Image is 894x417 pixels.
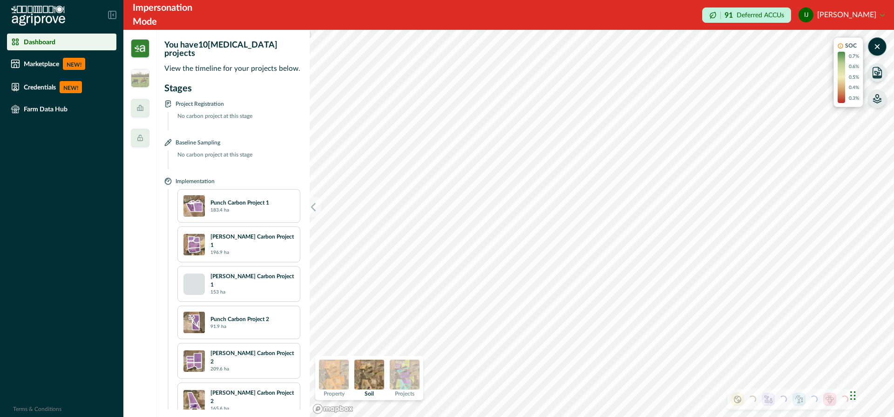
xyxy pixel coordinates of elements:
p: 196.9 ha [210,249,229,256]
button: ian james[PERSON_NAME] [799,4,885,26]
p: Dashboard [24,38,55,46]
div: Drag [850,382,856,410]
p: 0.6% [849,63,859,70]
p: NEW! [60,81,82,93]
p: Baseline Sampling [176,138,220,147]
a: CredentialsNEW! [7,77,116,97]
a: Mapbox logo [312,403,353,414]
img: EfYr7QAAAAZJREFUAwA6CgaIkVpa6QAAAABJRU5ErkJggg== [183,350,205,372]
p: 165.6 ha [210,405,229,412]
p: Credentials [24,83,56,91]
p: 153 ha [210,289,225,296]
img: property preview [319,360,349,390]
img: Logo [11,6,65,26]
img: insight_readygraze-175b0a17.jpg [131,69,149,88]
iframe: Chat Widget [847,372,894,417]
p: 209.6 ha [210,366,229,373]
p: Soil [365,391,374,396]
p: [PERSON_NAME] Carbon Project 1 [210,272,294,289]
p: Project Registration [176,99,224,108]
p: 91 [725,12,733,19]
p: No carbon project at this stage [172,150,300,169]
p: 0.4% [849,84,859,91]
div: Impersonation Mode [133,1,216,29]
p: Implementation [176,177,215,185]
p: [PERSON_NAME] Carbon Project 2 [210,389,294,405]
p: No carbon project at this stage [172,112,300,130]
p: Stages [164,82,300,96]
p: Projects [395,391,414,396]
p: 0.3% [849,95,859,102]
p: SOC [845,41,857,50]
a: MarketplaceNEW! [7,54,116,74]
img: soil preview [354,360,384,390]
img: +CCh3fAAAABklEQVQDAFs0brMgGgqeAAAAAElFTkSuQmCC [183,312,205,333]
p: Punch Carbon Project 1 [210,198,269,207]
p: 183.4 ha [210,207,229,214]
p: [PERSON_NAME] Carbon Project 2 [210,349,294,366]
p: You have 10 [MEDICAL_DATA] projects [164,41,304,58]
img: 2r9hJEAAAAGSURBVAMAkSmVIl1Ur3sAAAAASUVORK5CYII= [183,390,205,411]
p: Marketplace [24,60,59,68]
p: 0.5% [849,74,859,81]
p: 91.9 ha [210,323,226,330]
p: Property [324,391,345,396]
img: 83YIkgAAAABklEQVQDANzF0tKWVy2BAAAAAElFTkSuQmCC [183,195,205,217]
canvas: Map [310,30,894,417]
p: Deferred ACCUs [737,12,784,19]
img: pM3vMAAAAAZJREFUAwBlrTB+A8HIpAAAAABJRU5ErkJggg== [183,234,205,255]
p: 0.7% [849,53,859,60]
p: Punch Carbon Project 2 [210,315,269,323]
img: insight_carbon-39e2b7a3.png [131,39,149,58]
a: Farm Data Hub [7,101,116,117]
p: Farm Data Hub [24,105,68,113]
a: Dashboard [7,34,116,50]
p: View the timeline for your projects below. [164,63,304,74]
p: [PERSON_NAME] Carbon Project 1 [210,232,294,249]
a: Terms & Conditions [13,406,61,412]
img: projects preview [390,360,420,390]
p: NEW! [63,58,85,70]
